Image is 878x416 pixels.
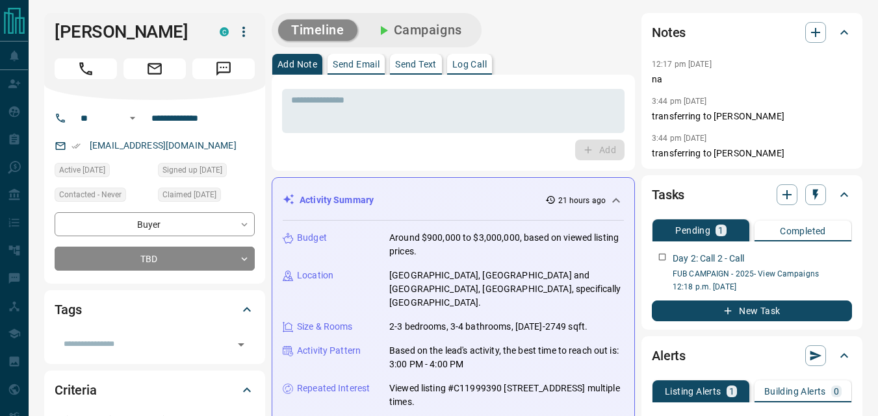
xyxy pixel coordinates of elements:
[558,195,606,206] p: 21 hours ago
[665,387,721,396] p: Listing Alerts
[55,294,255,325] div: Tags
[652,17,852,48] div: Notes
[718,226,723,235] p: 1
[55,58,117,79] span: Call
[55,374,255,406] div: Criteria
[55,212,255,236] div: Buyer
[123,58,186,79] span: Email
[297,269,333,282] p: Location
[55,380,97,400] h2: Criteria
[192,58,255,79] span: Message
[389,382,624,409] p: Viewed listing #C11999390 [STREET_ADDRESS] multiple times.
[652,184,684,205] h2: Tasks
[162,188,216,201] span: Claimed [DATE]
[59,164,105,177] span: Active [DATE]
[673,269,819,278] a: FUB CAMPAIGN - 2025- View Campaigns
[652,97,707,106] p: 3:44 pm [DATE]
[652,134,707,143] p: 3:44 pm [DATE]
[652,179,852,210] div: Tasks
[389,231,624,258] p: Around $900,000 to $3,000,000, based on viewed listing prices.
[55,299,81,320] h2: Tags
[283,188,624,212] div: Activity Summary21 hours ago
[652,300,852,321] button: New Task
[652,73,852,86] p: na
[71,141,81,151] svg: Email Verified
[220,27,229,36] div: condos.ca
[395,60,437,69] p: Send Text
[652,147,852,160] p: transferring to [PERSON_NAME]
[232,336,250,354] button: Open
[59,188,122,201] span: Contacted - Never
[90,140,237,151] a: [EMAIL_ADDRESS][DOMAIN_NAME]
[300,193,374,207] p: Activity Summary
[652,60,712,69] p: 12:17 pm [DATE]
[389,320,587,334] p: 2-3 bedrooms, 3-4 bathrooms, [DATE]-2749 sqft.
[673,281,852,293] p: 12:18 p.m. [DATE]
[834,387,839,396] p: 0
[158,188,255,206] div: Mon Apr 07 2025
[297,231,327,245] p: Budget
[125,110,140,126] button: Open
[158,163,255,181] div: Thu Jul 27 2023
[452,60,487,69] p: Log Call
[55,21,200,42] h1: [PERSON_NAME]
[297,382,370,395] p: Repeated Interest
[652,110,852,123] p: transferring to [PERSON_NAME]
[652,22,686,43] h2: Notes
[363,19,475,41] button: Campaigns
[162,164,222,177] span: Signed up [DATE]
[55,163,151,181] div: Mon Apr 07 2025
[389,269,624,310] p: [GEOGRAPHIC_DATA], [GEOGRAPHIC_DATA] and [GEOGRAPHIC_DATA], [GEOGRAPHIC_DATA], specifically [GEOG...
[297,320,353,334] p: Size & Rooms
[729,387,734,396] p: 1
[764,387,826,396] p: Building Alerts
[278,60,317,69] p: Add Note
[333,60,380,69] p: Send Email
[780,226,826,236] p: Completed
[278,19,357,41] button: Timeline
[652,345,686,366] h2: Alerts
[297,344,361,358] p: Activity Pattern
[673,252,745,265] p: Day 2: Call 2 - Call
[675,226,710,235] p: Pending
[55,247,255,271] div: TBD
[652,340,852,371] div: Alerts
[389,344,624,371] p: Based on the lead's activity, the best time to reach out is: 3:00 PM - 4:00 PM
